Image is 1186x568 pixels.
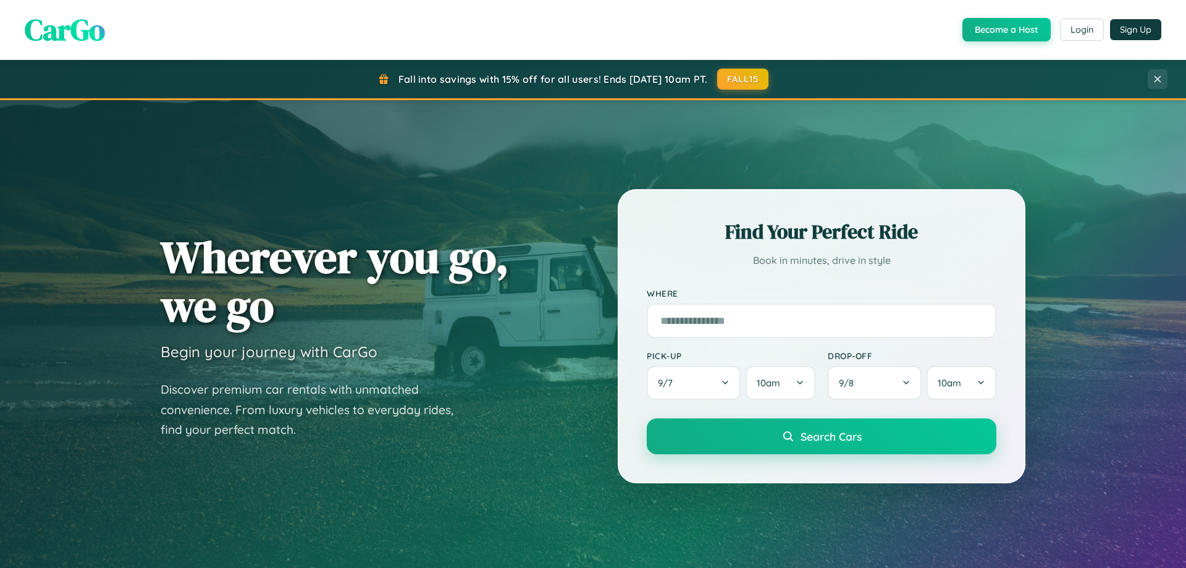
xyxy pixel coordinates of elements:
[746,366,815,400] button: 10am
[647,218,996,245] h2: Find Your Perfect Ride
[161,342,377,361] h3: Begin your journey with CarGo
[717,69,769,90] button: FALL15
[1110,19,1161,40] button: Sign Up
[757,377,780,389] span: 10am
[927,366,996,400] button: 10am
[647,366,741,400] button: 9/7
[828,366,922,400] button: 9/8
[25,9,105,50] span: CarGo
[801,430,862,443] span: Search Cars
[398,73,708,85] span: Fall into savings with 15% off for all users! Ends [DATE] 10am PT.
[647,252,996,269] p: Book in minutes, drive in style
[658,377,679,389] span: 9 / 7
[647,288,996,299] label: Where
[161,232,509,330] h1: Wherever you go, we go
[647,418,996,454] button: Search Cars
[647,350,815,361] label: Pick-up
[839,377,860,389] span: 9 / 8
[1060,19,1104,41] button: Login
[828,350,996,361] label: Drop-off
[938,377,961,389] span: 10am
[161,379,469,440] p: Discover premium car rentals with unmatched convenience. From luxury vehicles to everyday rides, ...
[962,18,1051,41] button: Become a Host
